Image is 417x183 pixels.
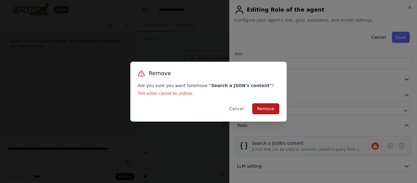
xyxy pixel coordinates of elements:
p: This action cannot be undone. [138,91,279,96]
strong: " Search a JSON's content " [209,83,272,88]
p: Are you sure you want to remove ? [138,82,279,89]
button: Cancel [224,103,248,114]
button: Remove [252,103,279,114]
h3: Remove [149,69,171,78]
